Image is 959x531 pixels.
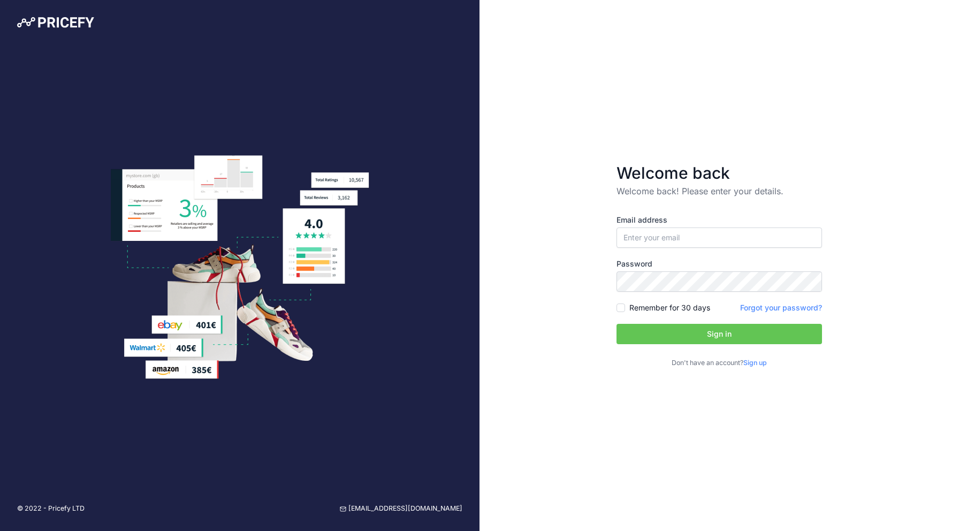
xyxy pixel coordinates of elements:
[616,227,822,248] input: Enter your email
[340,504,462,514] a: [EMAIL_ADDRESS][DOMAIN_NAME]
[616,259,822,269] label: Password
[616,215,822,225] label: Email address
[743,359,767,367] a: Sign up
[17,17,94,28] img: Pricefy
[629,302,710,313] label: Remember for 30 days
[17,504,85,514] p: © 2022 - Pricefy LTD
[616,358,822,368] p: Don't have an account?
[740,303,822,312] a: Forgot your password?
[616,185,822,198] p: Welcome back! Please enter your details.
[616,324,822,344] button: Sign in
[616,163,822,183] h3: Welcome back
